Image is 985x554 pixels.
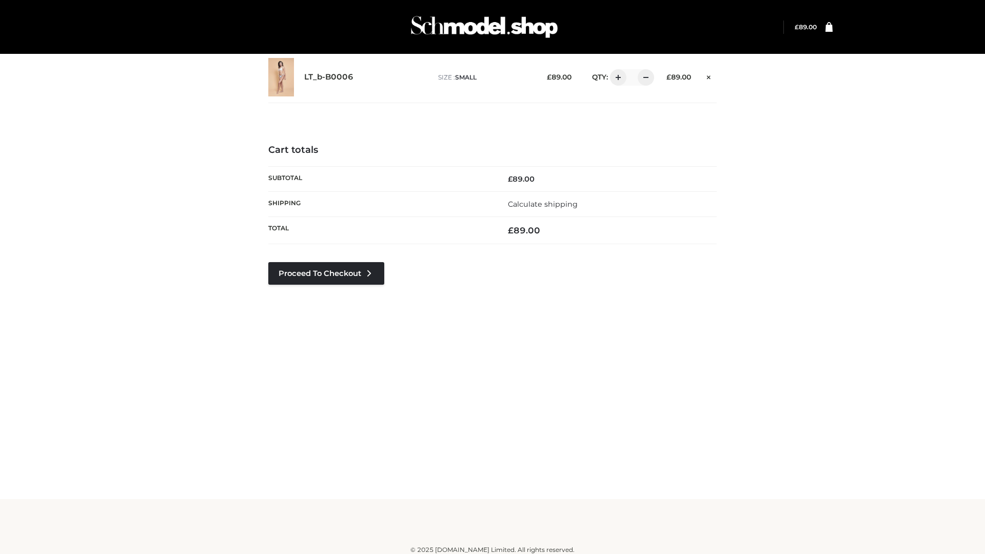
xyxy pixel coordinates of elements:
bdi: 89.00 [795,23,817,31]
h4: Cart totals [268,145,717,156]
a: £89.00 [795,23,817,31]
a: Proceed to Checkout [268,262,384,285]
bdi: 89.00 [508,174,535,184]
bdi: 89.00 [666,73,691,81]
span: £ [508,174,513,184]
th: Subtotal [268,166,493,191]
bdi: 89.00 [547,73,572,81]
p: size : [438,73,531,82]
span: £ [508,225,514,235]
th: Shipping [268,191,493,216]
span: £ [666,73,671,81]
a: LT_b-B0006 [304,72,353,82]
th: Total [268,217,493,244]
img: Schmodel Admin 964 [407,7,561,47]
a: Calculate shipping [508,200,578,209]
div: QTY: [582,69,651,86]
span: £ [547,73,551,81]
span: £ [795,23,799,31]
span: SMALL [455,73,477,81]
bdi: 89.00 [508,225,540,235]
a: Remove this item [701,69,717,83]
